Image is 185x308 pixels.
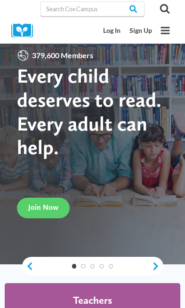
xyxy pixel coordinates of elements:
span: Join Now [28,203,58,212]
a: 2 [81,264,86,269]
h4: Teachers [73,294,112,307]
a: 4 [99,264,104,269]
input: Search Cox Campus [40,1,145,16]
img: Cox Campus [11,23,40,38]
a: Join Now [17,198,70,218]
span: 379,600 Members [29,49,97,62]
a: next [152,262,163,270]
strong: Every child deserves to read. Every adult can help. [17,64,161,160]
a: 1 [72,264,77,269]
nav: Secondary Mobile Navigation [98,23,156,39]
button: Open menu [157,22,174,39]
a: Sign Up [125,23,156,39]
a: Log In [98,23,125,39]
a: 3 [90,264,95,269]
a: 5 [109,264,113,269]
a: previous [22,262,33,270]
div: content slider buttons [22,257,163,276]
